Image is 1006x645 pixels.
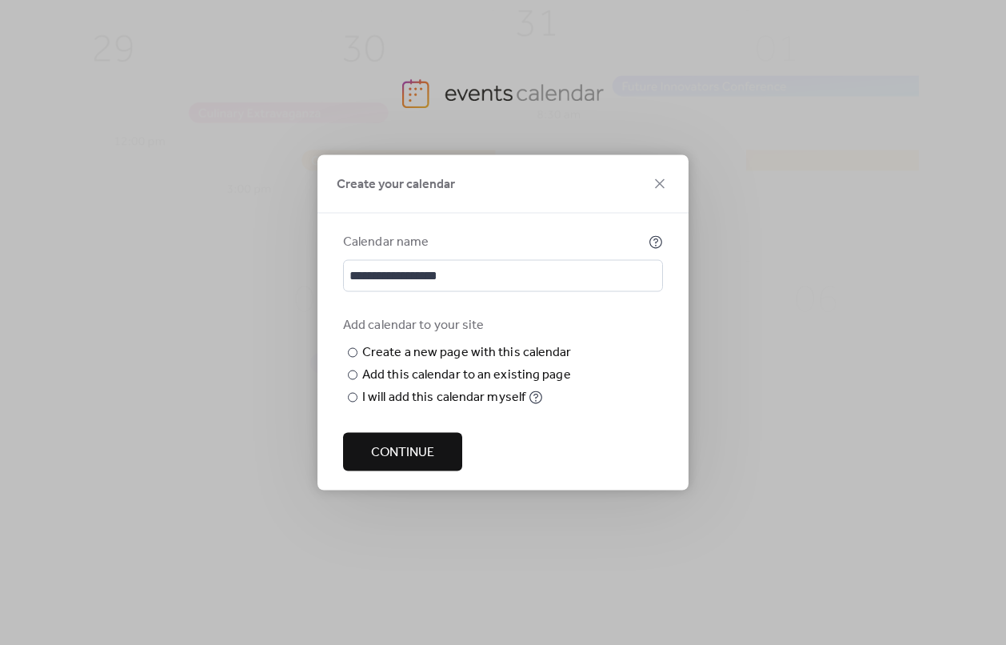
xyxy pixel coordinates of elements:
[343,233,645,252] div: Calendar name
[343,433,462,471] button: Continue
[337,175,455,194] span: Create your calendar
[362,366,571,385] div: Add this calendar to an existing page
[362,343,572,363] div: Create a new page with this calendar
[371,443,434,463] span: Continue
[343,316,660,335] div: Add calendar to your site
[362,388,525,407] div: I will add this calendar myself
